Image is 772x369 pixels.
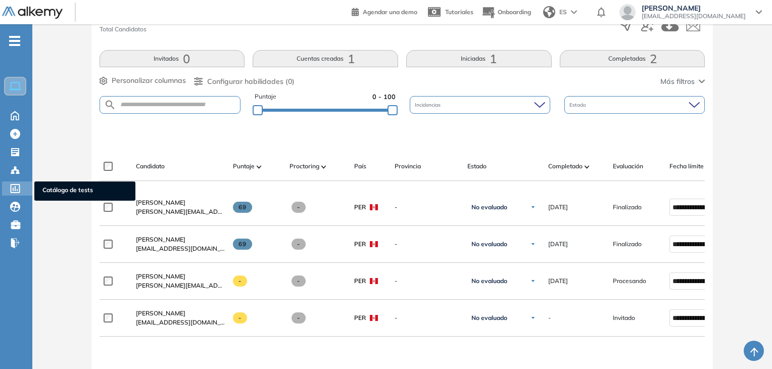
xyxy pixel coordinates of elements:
[613,162,643,171] span: Evaluación
[136,236,185,243] span: [PERSON_NAME]
[613,203,642,212] span: Finalizado
[395,313,459,322] span: -
[257,165,262,168] img: [missing "en.ARROW_ALT" translation]
[352,5,417,17] a: Agendar una demo
[548,162,583,171] span: Completado
[613,240,642,249] span: Finalizado
[564,96,705,114] div: Estado
[136,162,165,171] span: Candidato
[471,314,507,322] span: No evaluado
[136,199,185,206] span: [PERSON_NAME]
[207,76,295,87] span: Configurar habilidades (0)
[410,96,550,114] div: Incidencias
[543,6,555,18] img: world
[530,315,536,321] img: Ícono de flecha
[354,240,366,249] span: PER
[471,240,507,248] span: No evaluado
[194,76,295,87] button: Configurar habilidades (0)
[498,8,531,16] span: Onboarding
[2,7,63,19] img: Logo
[395,240,459,249] span: -
[253,50,398,67] button: Cuentas creadas1
[292,202,306,213] span: -
[395,162,421,171] span: Provincia
[104,99,116,111] img: SEARCH_ALT
[136,244,225,253] span: [EMAIL_ADDRESS][DOMAIN_NAME]
[415,101,443,109] span: Incidencias
[445,8,473,16] span: Tutoriales
[642,4,746,12] span: [PERSON_NAME]
[42,186,127,197] span: Catálogo de tests
[233,162,255,171] span: Puntaje
[370,241,378,247] img: PER
[136,309,185,317] span: [PERSON_NAME]
[100,50,245,67] button: Invitados0
[559,8,567,17] span: ES
[530,241,536,247] img: Ícono de flecha
[255,92,276,102] span: Puntaje
[112,75,186,86] span: Personalizar columnas
[467,162,487,171] span: Estado
[395,203,459,212] span: -
[530,204,536,210] img: Ícono de flecha
[292,312,306,324] span: -
[548,203,568,212] span: [DATE]
[354,313,366,322] span: PER
[292,275,306,287] span: -
[9,40,20,42] i: -
[292,239,306,250] span: -
[530,278,536,284] img: Ícono de flecha
[363,8,417,16] span: Agendar una demo
[569,101,588,109] span: Estado
[571,10,577,14] img: arrow
[669,162,704,171] span: Fecha límite
[354,162,366,171] span: País
[136,272,225,281] a: [PERSON_NAME]
[613,276,646,286] span: Procesando
[372,92,396,102] span: 0 - 100
[136,281,225,290] span: [PERSON_NAME][EMAIL_ADDRESS][DOMAIN_NAME]
[289,162,319,171] span: Proctoring
[481,2,531,23] button: Onboarding
[354,203,366,212] span: PER
[136,198,225,207] a: [PERSON_NAME]
[406,50,552,67] button: Iniciadas1
[136,207,225,216] span: [PERSON_NAME][EMAIL_ADDRESS][PERSON_NAME][DOMAIN_NAME]
[548,276,568,286] span: [DATE]
[136,309,225,318] a: [PERSON_NAME]
[613,313,635,322] span: Invitado
[370,204,378,210] img: PER
[548,313,551,322] span: -
[233,312,248,324] span: -
[321,165,326,168] img: [missing "en.ARROW_ALT" translation]
[548,240,568,249] span: [DATE]
[136,318,225,327] span: [EMAIL_ADDRESS][DOMAIN_NAME]
[100,75,186,86] button: Personalizar columnas
[642,12,746,20] span: [EMAIL_ADDRESS][DOMAIN_NAME]
[395,276,459,286] span: -
[233,275,248,287] span: -
[233,239,253,250] span: 69
[354,276,366,286] span: PER
[136,272,185,280] span: [PERSON_NAME]
[136,235,225,244] a: [PERSON_NAME]
[585,165,590,168] img: [missing "en.ARROW_ALT" translation]
[471,203,507,211] span: No evaluado
[233,202,253,213] span: 69
[100,25,147,34] span: Total Candidatos
[471,277,507,285] span: No evaluado
[370,278,378,284] img: PER
[560,50,705,67] button: Completadas2
[370,315,378,321] img: PER
[660,76,695,87] span: Más filtros
[660,76,705,87] button: Más filtros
